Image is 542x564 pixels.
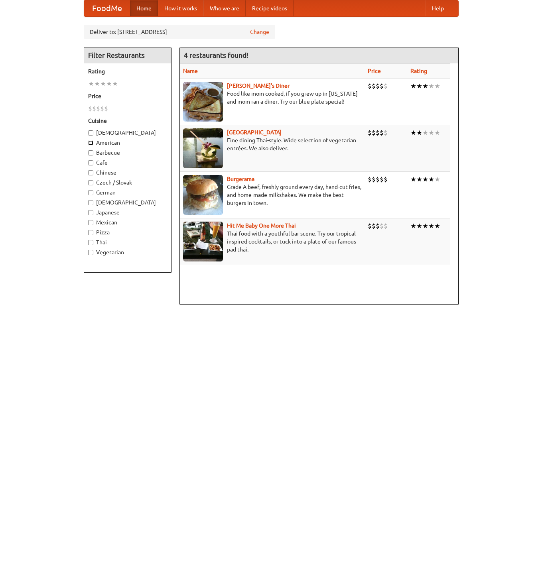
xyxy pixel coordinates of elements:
[88,170,93,175] input: Chinese
[88,248,167,256] label: Vegetarian
[88,218,167,226] label: Mexican
[410,128,416,137] li: ★
[88,92,167,100] h5: Price
[92,104,96,113] li: $
[372,82,376,90] li: $
[88,67,167,75] h5: Rating
[384,222,388,230] li: $
[88,210,93,215] input: Japanese
[158,0,203,16] a: How it works
[88,230,93,235] input: Pizza
[100,104,104,113] li: $
[88,149,167,157] label: Barbecue
[183,230,362,254] p: Thai food with a youthful bar scene. Try our tropical inspired cocktails, or tuck into a plate of...
[410,175,416,184] li: ★
[183,68,198,74] a: Name
[380,175,384,184] li: $
[422,222,428,230] li: ★
[183,90,362,106] p: Food like mom cooked, if you grew up in [US_STATE] and mom ran a diner. Try our blue plate special!
[422,128,428,137] li: ★
[88,190,93,195] input: German
[376,222,380,230] li: $
[428,222,434,230] li: ★
[88,179,167,187] label: Czech / Slovak
[183,128,223,168] img: satay.jpg
[380,128,384,137] li: $
[410,82,416,90] li: ★
[88,79,94,88] li: ★
[422,82,428,90] li: ★
[422,175,428,184] li: ★
[84,25,275,39] div: Deliver to: [STREET_ADDRESS]
[416,128,422,137] li: ★
[94,79,100,88] li: ★
[183,175,223,215] img: burgerama.jpg
[88,160,93,165] input: Cafe
[184,51,248,59] ng-pluralize: 4 restaurants found!
[88,130,93,136] input: [DEMOGRAPHIC_DATA]
[368,68,381,74] a: Price
[428,82,434,90] li: ★
[88,228,167,236] label: Pizza
[434,82,440,90] li: ★
[88,200,93,205] input: [DEMOGRAPHIC_DATA]
[88,159,167,167] label: Cafe
[88,150,93,155] input: Barbecue
[88,180,93,185] input: Czech / Slovak
[104,104,108,113] li: $
[384,82,388,90] li: $
[203,0,246,16] a: Who we are
[84,0,130,16] a: FoodMe
[227,222,296,229] a: Hit Me Baby One More Thai
[434,222,440,230] li: ★
[376,82,380,90] li: $
[100,79,106,88] li: ★
[416,175,422,184] li: ★
[428,175,434,184] li: ★
[183,82,223,122] img: sallys.jpg
[88,104,92,113] li: $
[227,176,254,182] a: Burgerama
[410,68,427,74] a: Rating
[368,128,372,137] li: $
[368,82,372,90] li: $
[376,128,380,137] li: $
[380,82,384,90] li: $
[88,139,167,147] label: American
[88,198,167,206] label: [DEMOGRAPHIC_DATA]
[183,136,362,152] p: Fine dining Thai-style. Wide selection of vegetarian entrées. We also deliver.
[88,169,167,177] label: Chinese
[106,79,112,88] li: ★
[384,128,388,137] li: $
[380,222,384,230] li: $
[183,183,362,207] p: Grade A beef, freshly ground every day, hand-cut fries, and home-made milkshakes. We make the bes...
[372,128,376,137] li: $
[88,238,167,246] label: Thai
[227,129,282,136] a: [GEOGRAPHIC_DATA]
[183,222,223,261] img: babythai.jpg
[434,128,440,137] li: ★
[368,222,372,230] li: $
[227,83,290,89] a: [PERSON_NAME]'s Diner
[368,175,372,184] li: $
[88,129,167,137] label: [DEMOGRAPHIC_DATA]
[410,222,416,230] li: ★
[88,189,167,197] label: German
[416,82,422,90] li: ★
[428,128,434,137] li: ★
[112,79,118,88] li: ★
[84,47,171,63] h4: Filter Restaurants
[130,0,158,16] a: Home
[246,0,294,16] a: Recipe videos
[376,175,380,184] li: $
[250,28,269,36] a: Change
[426,0,450,16] a: Help
[88,117,167,125] h5: Cuisine
[434,175,440,184] li: ★
[88,140,93,145] input: American
[88,208,167,216] label: Japanese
